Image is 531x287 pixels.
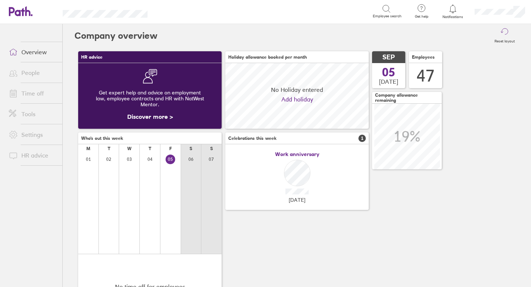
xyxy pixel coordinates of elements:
div: Search [167,8,186,14]
a: Settings [3,127,62,142]
div: F [169,146,172,151]
span: Employee search [373,14,402,18]
span: Work anniversary [275,151,319,157]
div: 47 [417,66,434,85]
div: T [108,146,110,151]
a: Discover more > [127,113,173,120]
span: Company allowance remaining [375,93,439,103]
span: [DATE] [379,78,398,85]
span: 1 [358,135,366,142]
label: Reset layout [490,37,519,44]
span: Notifications [441,15,465,19]
div: M [86,146,90,151]
div: S [190,146,192,151]
a: Add holiday [281,96,313,103]
a: Tools [3,107,62,121]
span: Celebrations this week [228,136,277,141]
a: Time off [3,86,62,101]
span: Holiday allowance booked per month [228,55,307,60]
h2: Company overview [74,24,157,48]
span: SEP [382,53,395,61]
a: People [3,65,62,80]
span: [DATE] [289,197,305,203]
div: S [210,146,213,151]
a: HR advice [3,148,62,163]
span: No Holiday entered [271,86,323,93]
span: Who's out this week [81,136,123,141]
div: Get expert help and advice on employment law, employee contracts and HR with NatWest Mentor. [84,84,216,113]
a: Notifications [441,4,465,19]
span: HR advice [81,55,103,60]
span: Employees [412,55,435,60]
div: T [149,146,151,151]
span: Get help [410,14,434,19]
span: 05 [382,66,395,78]
button: Reset layout [490,24,519,48]
a: Overview [3,45,62,59]
div: W [127,146,132,151]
